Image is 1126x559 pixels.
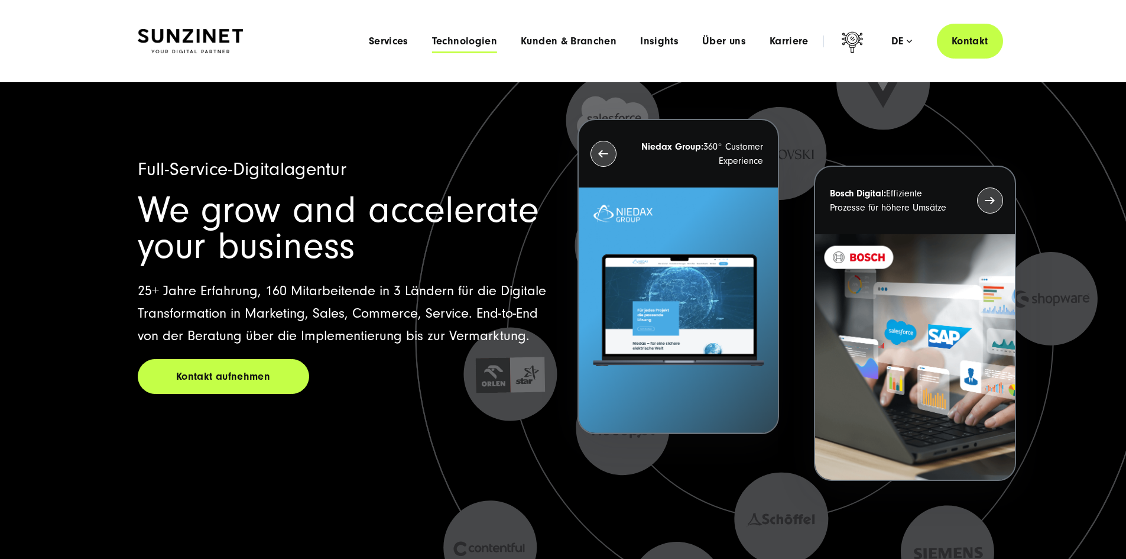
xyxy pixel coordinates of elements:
p: Effiziente Prozesse für höhere Umsätze [830,186,955,215]
a: Kunden & Branchen [521,35,616,47]
strong: Bosch Digital: [830,188,886,199]
img: Letztes Projekt von Niedax. Ein Laptop auf dem die Niedax Website geöffnet ist, auf blauem Hinter... [579,188,778,433]
a: Technologien [432,35,497,47]
button: Bosch Digital:Effiziente Prozesse für höhere Umsätze BOSCH - Kundeprojekt - Digital Transformatio... [814,166,1015,481]
p: 360° Customer Experience [638,140,763,168]
button: Niedax Group:360° Customer Experience Letztes Projekt von Niedax. Ein Laptop auf dem die Niedax W... [577,119,779,434]
span: We grow and accelerate your business [138,189,539,267]
strong: Niedax Group: [641,141,703,152]
p: 25+ Jahre Erfahrung, 160 Mitarbeitende in 3 Ländern für die Digitale Transformation in Marketing,... [138,280,549,347]
a: Services [369,35,408,47]
a: Kontakt [937,24,1003,59]
img: BOSCH - Kundeprojekt - Digital Transformation Agentur SUNZINET [815,234,1014,480]
a: Insights [640,35,679,47]
a: Über uns [702,35,746,47]
img: SUNZINET Full Service Digital Agentur [138,29,243,54]
a: Karriere [770,35,809,47]
div: de [891,35,912,47]
a: Kontakt aufnehmen [138,359,309,394]
span: Full-Service-Digitalagentur [138,159,347,180]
